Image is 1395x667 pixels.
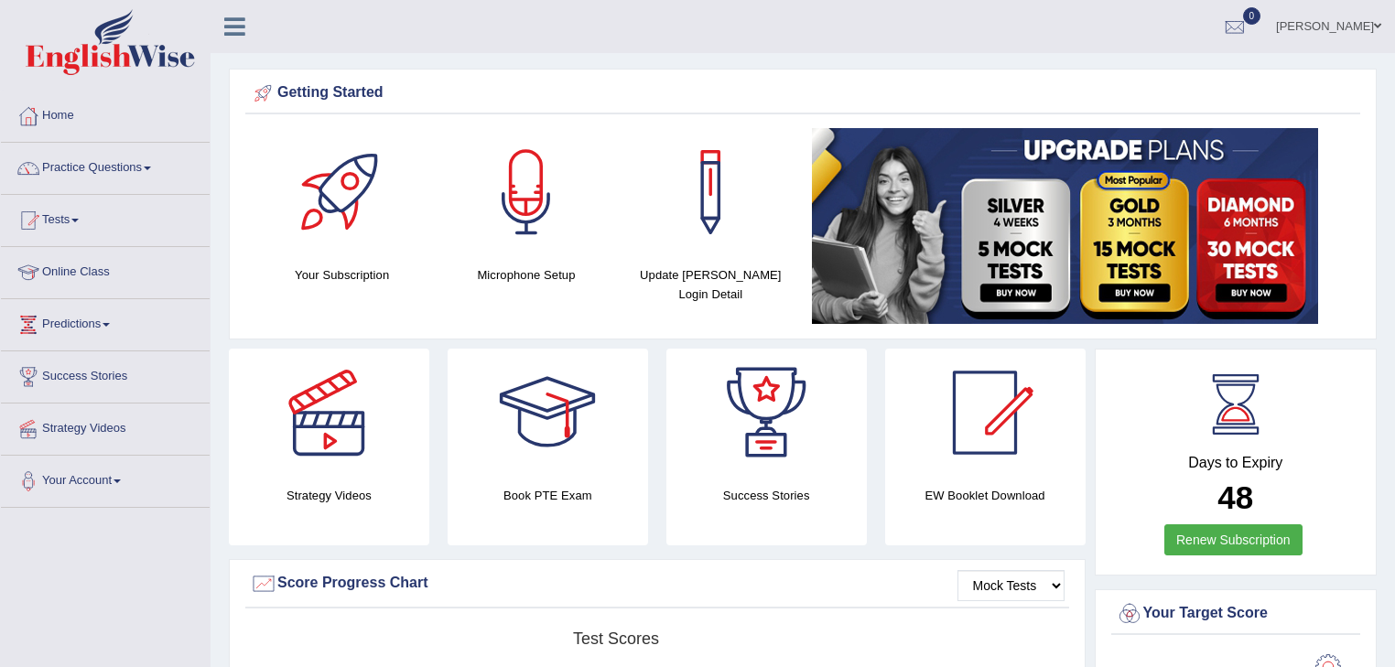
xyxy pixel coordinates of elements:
a: Practice Questions [1,143,210,188]
div: Your Target Score [1116,600,1357,628]
span: 0 [1243,7,1261,25]
a: Strategy Videos [1,403,210,449]
a: Predictions [1,299,210,345]
h4: EW Booklet Download [885,486,1086,505]
a: Your Account [1,456,210,501]
a: Success Stories [1,351,210,397]
h4: Strategy Videos [229,486,429,505]
div: Score Progress Chart [250,570,1065,597]
h4: Update [PERSON_NAME] Login Detail [628,265,794,304]
h4: Success Stories [666,486,867,505]
h4: Days to Expiry [1116,455,1357,471]
a: Tests [1,195,210,241]
h4: Book PTE Exam [448,486,648,505]
b: 48 [1217,479,1253,515]
a: Renew Subscription [1164,524,1303,555]
h4: Microphone Setup [443,265,609,285]
div: Getting Started [250,80,1356,107]
a: Home [1,91,210,136]
a: Online Class [1,247,210,293]
tspan: Test scores [573,629,659,648]
h4: Your Subscription [259,265,425,285]
img: small5.jpg [812,128,1318,324]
